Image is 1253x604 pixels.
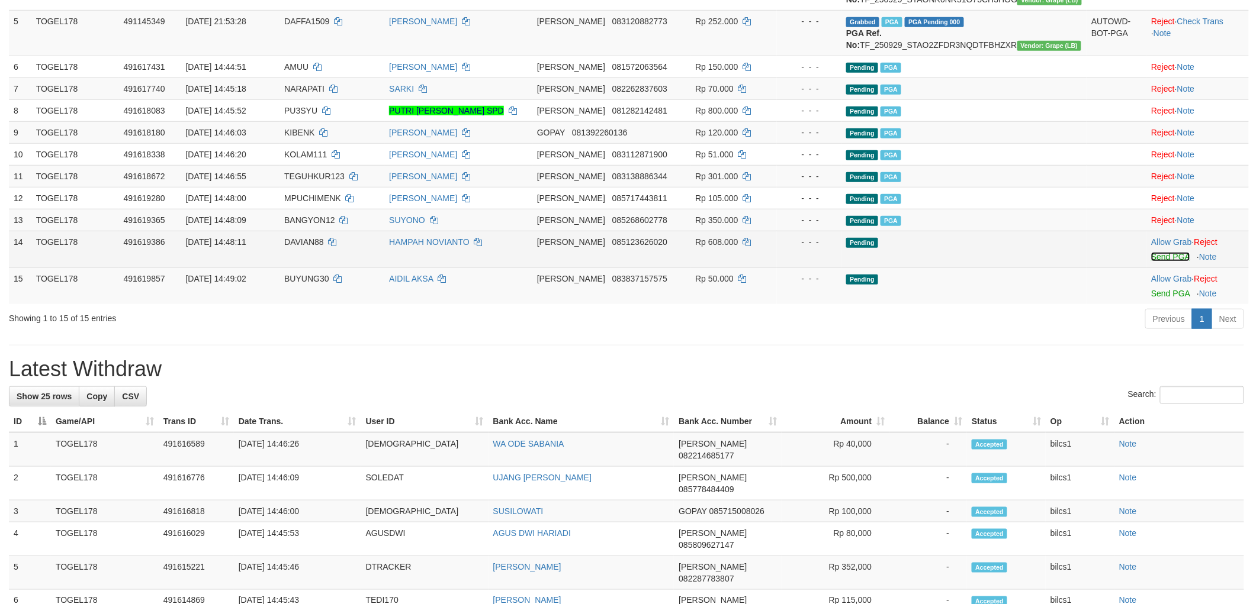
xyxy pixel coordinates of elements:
a: [PERSON_NAME] [389,17,457,26]
span: BANGYON12 [284,215,335,225]
span: 491618338 [124,150,165,159]
a: Note [1199,289,1217,298]
td: · [1146,143,1249,165]
span: [PERSON_NAME] [537,193,605,203]
a: AIDIL AKSA [389,274,433,283]
span: PGA Pending [905,17,964,27]
td: TOGEL178 [31,231,119,267]
span: Accepted [972,529,1007,539]
span: Copy 085717443811 to clipboard [612,193,667,203]
td: · [1146,77,1249,99]
span: Pending [846,238,878,248]
span: [PERSON_NAME] [679,439,747,448]
span: [DATE] 14:46:55 [186,172,246,181]
div: - - - [782,83,837,95]
span: Pending [846,274,878,285]
span: [PERSON_NAME] [537,106,605,115]
span: Pending [846,63,878,73]
td: TOGEL178 [51,522,159,556]
a: SARKI [389,84,414,93]
td: - [889,522,967,556]
span: Copy 081282142481 to clipboard [612,106,667,115]
span: Copy [86,392,107,401]
td: · [1146,121,1249,143]
span: Copy 083837157575 to clipboard [612,274,667,283]
td: 15 [9,267,31,304]
div: - - - [782,61,837,73]
span: [PERSON_NAME] [679,528,747,538]
span: 491618083 [124,106,165,115]
span: [PERSON_NAME] [537,62,605,72]
span: Marked by bilcs1 [881,128,901,138]
a: Allow Grab [1151,274,1191,283]
th: Trans ID: activate to sort column ascending [159,411,234,432]
td: TOGEL178 [31,56,119,77]
span: Copy 085123626020 to clipboard [612,237,667,247]
th: Date Trans.: activate to sort column ascending [234,411,361,432]
td: - [889,467,967,500]
td: - [889,500,967,522]
span: Rp 800.000 [695,106,738,115]
span: [PERSON_NAME] [537,172,605,181]
th: ID: activate to sort column descending [9,411,51,432]
span: [DATE] 14:46:20 [186,150,246,159]
td: · [1146,267,1249,304]
div: - - - [782,105,837,117]
td: · [1146,231,1249,267]
div: - - - [782,273,837,285]
span: [DATE] 14:44:51 [186,62,246,72]
span: [PERSON_NAME] [537,17,605,26]
span: [PERSON_NAME] [537,274,605,283]
span: TEGUHKUR123 [284,172,345,181]
td: · [1146,165,1249,187]
span: MPUCHIMENK [284,193,341,203]
span: Marked by bilcs1 [881,194,901,204]
td: SOLEDAT [361,467,489,500]
a: [PERSON_NAME] [389,128,457,137]
td: 3 [9,500,51,522]
div: - - - [782,127,837,138]
a: [PERSON_NAME] [389,172,457,181]
td: 7 [9,77,31,99]
td: TOGEL178 [31,143,119,165]
td: TOGEL178 [51,432,159,467]
span: [PERSON_NAME] [679,562,747,571]
th: Status: activate to sort column ascending [967,411,1046,432]
a: Reject [1151,84,1175,93]
td: 491616589 [159,432,234,467]
td: [DATE] 14:46:00 [234,500,361,522]
span: Copy 085715008026 to clipboard [709,506,764,516]
a: CSV [114,386,147,406]
span: Marked by bilcs1 [881,172,901,182]
span: Pending [846,172,878,182]
span: 491145349 [124,17,165,26]
td: Rp 40,000 [782,432,889,467]
span: Show 25 rows [17,392,72,401]
td: · [1146,209,1249,231]
span: NARAPATI [284,84,325,93]
td: TOGEL178 [31,99,119,121]
span: 491617431 [124,62,165,72]
td: [DATE] 14:46:09 [234,467,361,500]
td: 5 [9,10,31,56]
span: Copy 082287783807 to clipboard [679,574,734,583]
span: [PERSON_NAME] [537,84,605,93]
span: Marked by bilcs1 [881,216,901,226]
a: Reject [1151,17,1175,26]
td: [DATE] 14:46:26 [234,432,361,467]
span: KOLAM111 [284,150,327,159]
td: AUTOWD-BOT-PGA [1087,10,1146,56]
span: Accepted [972,507,1007,517]
a: Reject [1151,215,1175,225]
span: Marked by bilcs1 [881,150,901,160]
div: - - - [782,192,837,204]
span: · [1151,274,1194,283]
td: · [1146,99,1249,121]
a: Note [1119,562,1137,571]
a: WA ODE SABANIA [493,439,564,448]
td: Rp 500,000 [782,467,889,500]
a: Reject [1151,150,1175,159]
td: TOGEL178 [51,500,159,522]
td: bilcs1 [1046,500,1114,522]
span: [DATE] 21:53:28 [186,17,246,26]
